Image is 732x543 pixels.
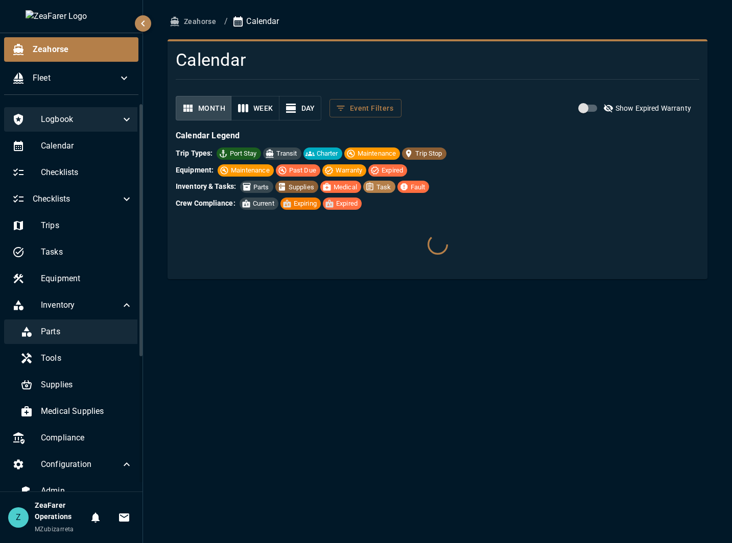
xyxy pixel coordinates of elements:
span: Expiring [290,199,321,209]
button: month view [176,96,231,121]
span: Checklists [41,166,133,179]
button: filter calendar events [329,99,402,118]
h6: Equipment: [176,165,214,176]
div: Medical Supplies [12,399,141,424]
div: Fleet [4,66,138,90]
span: Current [249,199,278,209]
div: Admin [12,479,141,503]
div: Parts [12,319,141,344]
span: Charter [313,149,342,159]
div: Trips [4,213,141,238]
div: Tasks [4,240,141,264]
p: Calendar [232,15,279,28]
span: Fault [407,182,430,192]
div: calendar view [176,96,321,121]
div: Checklists [4,160,141,185]
span: Maintenance [227,165,274,176]
nav: breadcrumb [168,12,707,31]
h6: Inventory & Tasks: [176,181,236,192]
h6: Trip Types: [176,148,212,159]
span: Calendar [41,140,133,152]
span: Compliance [41,432,133,444]
button: week view [231,96,279,121]
span: Tools [41,352,133,364]
span: Fleet [33,72,118,84]
li: / [224,15,228,28]
span: Parts [249,182,273,192]
span: Checklists [33,193,121,205]
span: MZubizarreta [35,526,74,533]
span: Inventory [41,299,121,311]
h4: Calendar [176,50,610,71]
span: Logbook [41,113,121,126]
button: Zeahorse [168,12,220,31]
span: Medical Supplies [41,405,133,417]
span: Admin [41,485,133,497]
span: Past Due [285,165,320,176]
div: Inventory [4,293,141,317]
div: Configuration [4,452,141,477]
span: Warranty [332,165,366,176]
span: Medical [329,182,361,192]
span: Supplies [41,379,133,391]
span: Parts [41,326,133,338]
span: Task [372,182,395,192]
h6: Crew Compliance: [176,198,235,209]
span: Equipment [41,273,133,285]
button: Notifications [85,507,106,528]
div: Checklists [4,187,141,211]
button: Invitations [114,507,134,528]
div: Calendar [4,134,141,158]
span: Expired [377,165,407,176]
img: ZeaFarer Logo [26,10,117,22]
span: Supplies [285,182,318,192]
span: Zeahorse [33,43,130,56]
div: Logbook [4,107,141,132]
span: Transit [272,149,301,159]
div: Supplies [12,373,141,397]
div: Compliance [4,426,141,450]
div: Zeahorse [4,37,138,62]
span: Configuration [41,458,121,471]
p: Show Expired Warranty [616,103,691,113]
h6: ZeaFarer Operations [35,500,85,523]
span: Maintenance [353,149,400,159]
span: Trip Stop [411,149,446,159]
div: Z [8,507,29,528]
span: Tasks [41,246,133,258]
span: Expired [332,199,362,209]
button: day view [279,96,321,121]
div: Equipment [4,266,141,291]
span: Port Stay [226,149,261,159]
h6: Calendar Legend [176,129,699,143]
div: Tools [12,346,141,371]
span: Trips [41,219,133,232]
